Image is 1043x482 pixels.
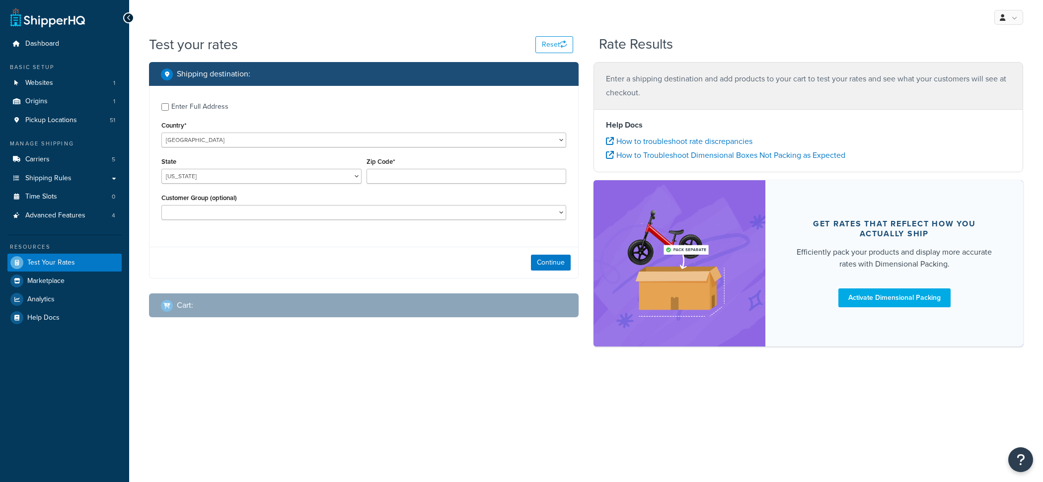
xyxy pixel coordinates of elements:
button: Open Resource Center [1008,447,1033,472]
a: How to Troubleshoot Dimensional Boxes Not Packing as Expected [606,149,845,161]
a: Marketplace [7,272,122,290]
span: Time Slots [25,193,57,201]
li: Carriers [7,150,122,169]
input: Enter Full Address [161,103,169,111]
a: Pickup Locations51 [7,111,122,130]
div: Basic Setup [7,63,122,71]
label: State [161,158,176,165]
div: Efficiently pack your products and display more accurate rates with Dimensional Packing. [789,246,999,270]
li: Advanced Features [7,207,122,225]
label: Country* [161,122,186,129]
button: Reset [535,36,573,53]
a: Advanced Features4 [7,207,122,225]
h1: Test your rates [149,35,238,54]
span: 4 [112,211,115,220]
a: Help Docs [7,309,122,327]
span: Origins [25,97,48,106]
button: Continue [531,255,571,271]
span: Shipping Rules [25,174,72,183]
span: Websites [25,79,53,87]
span: Pickup Locations [25,116,77,125]
p: Enter a shipping destination and add products to your cart to test your rates and see what your c... [606,72,1011,100]
a: Time Slots0 [7,188,122,206]
a: Activate Dimensional Packing [838,288,951,307]
div: Get rates that reflect how you actually ship [789,219,999,239]
a: Test Your Rates [7,254,122,272]
span: Dashboard [25,40,59,48]
a: Websites1 [7,74,122,92]
a: How to troubleshoot rate discrepancies [606,136,752,147]
span: Carriers [25,155,50,164]
span: 0 [112,193,115,201]
h2: Shipping destination : [177,69,250,78]
h4: Help Docs [606,119,1011,131]
label: Customer Group (optional) [161,194,237,202]
a: Carriers5 [7,150,122,169]
h2: Rate Results [599,37,673,52]
div: Enter Full Address [171,100,228,114]
h2: Cart : [177,301,193,310]
li: Time Slots [7,188,122,206]
a: Analytics [7,290,122,308]
span: 1 [113,97,115,106]
label: Zip Code* [367,158,395,165]
span: Help Docs [27,314,60,322]
li: Websites [7,74,122,92]
span: Marketplace [27,277,65,285]
li: Origins [7,92,122,111]
img: feature-image-dim-d40ad3071a2b3c8e08177464837368e35600d3c5e73b18a22c1e4bb210dc32ac.png [617,195,742,331]
div: Resources [7,243,122,251]
li: Pickup Locations [7,111,122,130]
span: Advanced Features [25,211,85,220]
span: Test Your Rates [27,259,75,267]
div: Manage Shipping [7,139,122,148]
a: Shipping Rules [7,169,122,188]
span: 1 [113,79,115,87]
span: Analytics [27,295,55,304]
span: 51 [110,116,115,125]
a: Dashboard [7,35,122,53]
span: 5 [112,155,115,164]
a: Origins1 [7,92,122,111]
